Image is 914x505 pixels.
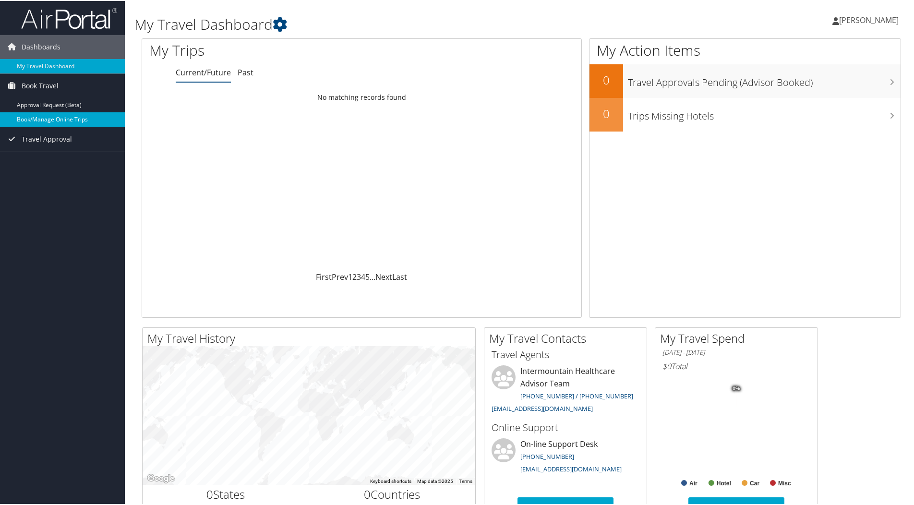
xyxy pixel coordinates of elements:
[370,271,375,281] span: …
[352,271,357,281] a: 2
[332,271,348,281] a: Prev
[22,34,60,58] span: Dashboards
[316,485,469,502] h2: Countries
[348,271,352,281] a: 1
[150,485,302,502] h2: States
[520,391,633,399] a: [PHONE_NUMBER] / [PHONE_NUMBER]
[375,271,392,281] a: Next
[22,73,59,97] span: Book Travel
[520,451,574,460] a: [PHONE_NUMBER]
[357,271,361,281] a: 3
[662,360,671,371] span: $0
[364,485,371,501] span: 0
[520,464,622,472] a: [EMAIL_ADDRESS][DOMAIN_NAME]
[662,360,810,371] h6: Total
[21,6,117,29] img: airportal-logo.png
[487,364,644,416] li: Intermountain Healthcare Advisor Team
[489,329,647,346] h2: My Travel Contacts
[492,403,593,412] a: [EMAIL_ADDRESS][DOMAIN_NAME]
[589,105,623,121] h2: 0
[717,479,731,486] text: Hotel
[417,478,453,483] span: Map data ©2025
[778,479,791,486] text: Misc
[145,471,177,484] a: Open this area in Google Maps (opens a new window)
[660,329,818,346] h2: My Travel Spend
[589,97,901,131] a: 0Trips Missing Hotels
[22,126,72,150] span: Travel Approval
[589,39,901,60] h1: My Action Items
[206,485,213,501] span: 0
[134,13,650,34] h1: My Travel Dashboard
[733,385,740,391] tspan: 0%
[147,329,475,346] h2: My Travel History
[492,347,639,361] h3: Travel Agents
[238,66,253,77] a: Past
[662,347,810,356] h6: [DATE] - [DATE]
[492,420,639,433] h3: Online Support
[628,104,901,122] h3: Trips Missing Hotels
[361,271,365,281] a: 4
[750,479,759,486] text: Car
[589,71,623,87] h2: 0
[142,88,581,105] td: No matching records found
[149,39,391,60] h1: My Trips
[316,271,332,281] a: First
[370,477,411,484] button: Keyboard shortcuts
[487,437,644,477] li: On-line Support Desk
[392,271,407,281] a: Last
[176,66,231,77] a: Current/Future
[839,14,899,24] span: [PERSON_NAME]
[832,5,908,34] a: [PERSON_NAME]
[145,471,177,484] img: Google
[589,63,901,97] a: 0Travel Approvals Pending (Advisor Booked)
[365,271,370,281] a: 5
[689,479,698,486] text: Air
[628,70,901,88] h3: Travel Approvals Pending (Advisor Booked)
[459,478,472,483] a: Terms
